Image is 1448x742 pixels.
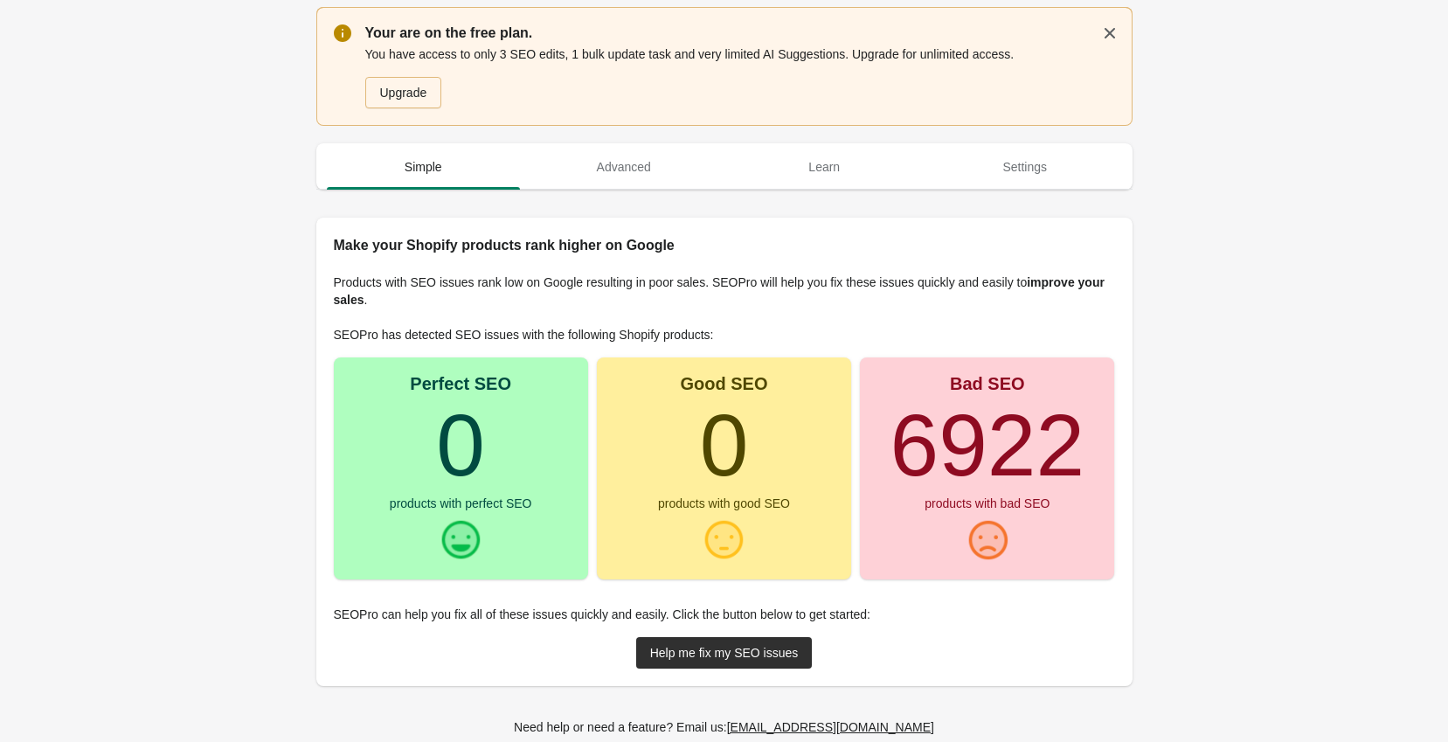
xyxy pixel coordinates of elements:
div: [EMAIL_ADDRESS][DOMAIN_NAME] [727,720,934,734]
p: SEOPro can help you fix all of these issues quickly and easily. Click the button below to get sta... [334,606,1115,623]
div: Bad SEO [950,375,1025,392]
span: Advanced [527,151,721,183]
p: Your are on the free plan. [365,23,1115,44]
div: Help me fix my SEO issues [650,646,799,660]
div: Good SEO [680,375,767,392]
turbo-frame: 0 [700,396,749,494]
button: Simple [323,144,524,190]
span: Learn [728,151,922,183]
b: improve your sales [334,275,1105,307]
a: Upgrade [365,77,442,108]
turbo-frame: 0 [436,396,485,494]
p: SEOPro has detected SEO issues with the following Shopify products: [334,326,1115,343]
div: Perfect SEO [410,375,511,392]
span: Settings [928,151,1122,183]
button: Settings [925,144,1126,190]
div: You have access to only 3 SEO edits, 1 bulk update task and very limited AI Suggestions. Upgrade ... [365,44,1115,110]
div: products with bad SEO [925,497,1050,510]
a: Help me fix my SEO issues [636,637,813,669]
div: products with perfect SEO [390,497,532,510]
div: Need help or need a feature? Email us: [514,718,934,737]
turbo-frame: 6922 [890,396,1084,494]
button: Advanced [523,144,724,190]
button: Learn [724,144,925,190]
div: products with good SEO [658,497,790,510]
h2: Make your Shopify products rank higher on Google [334,235,1115,256]
p: Products with SEO issues rank low on Google resulting in poor sales. SEOPro will help you fix the... [334,274,1115,309]
span: Simple [327,151,521,183]
div: Upgrade [380,86,427,100]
